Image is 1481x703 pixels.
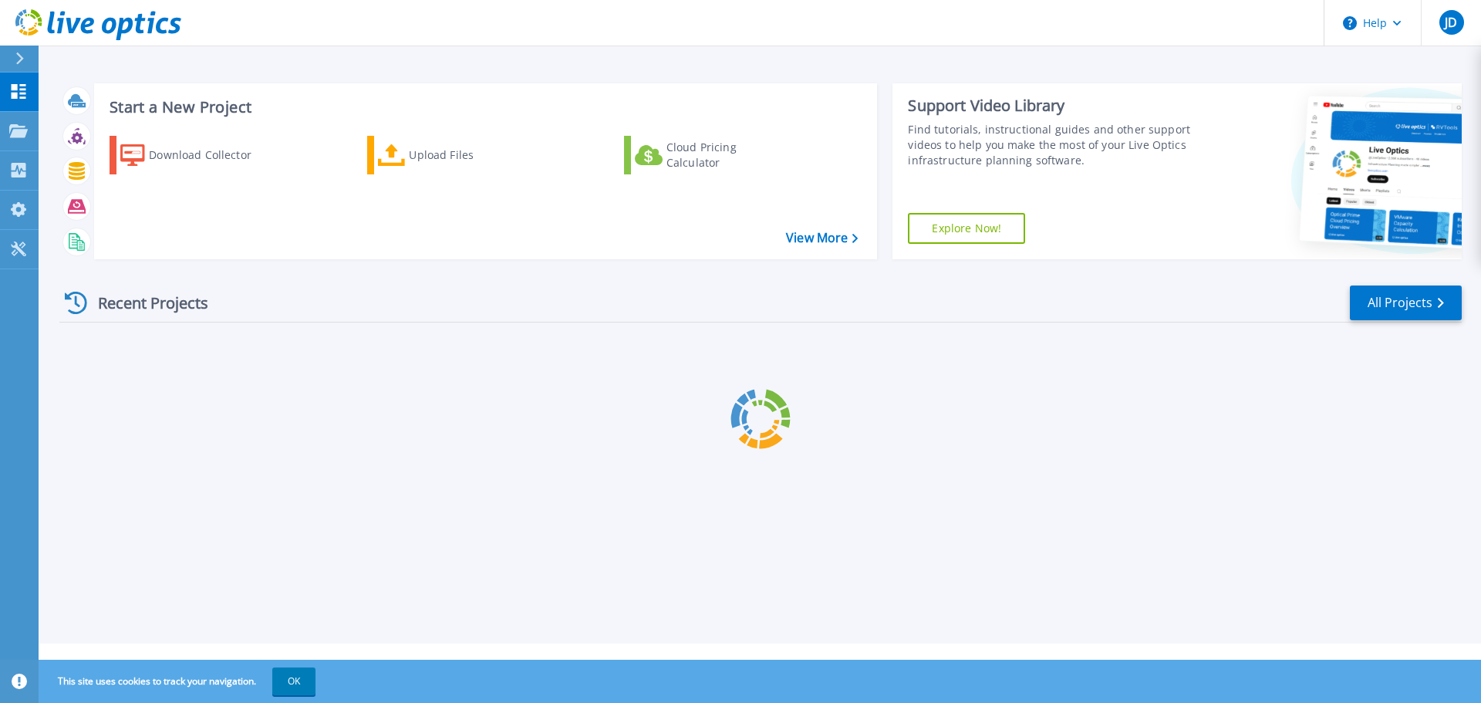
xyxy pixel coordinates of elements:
a: Cloud Pricing Calculator [624,136,796,174]
a: Upload Files [367,136,539,174]
div: Find tutorials, instructional guides and other support videos to help you make the most of your L... [908,122,1198,168]
span: This site uses cookies to track your navigation. [42,668,315,695]
span: JD [1445,16,1457,29]
a: Download Collector [110,136,282,174]
a: View More [786,231,858,245]
a: Explore Now! [908,213,1025,244]
div: Cloud Pricing Calculator [666,140,790,171]
div: Download Collector [149,140,272,171]
div: Recent Projects [59,284,229,322]
h3: Start a New Project [110,99,858,116]
div: Upload Files [409,140,532,171]
div: Support Video Library [908,96,1198,116]
a: All Projects [1350,286,1462,320]
button: OK [272,668,315,695]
